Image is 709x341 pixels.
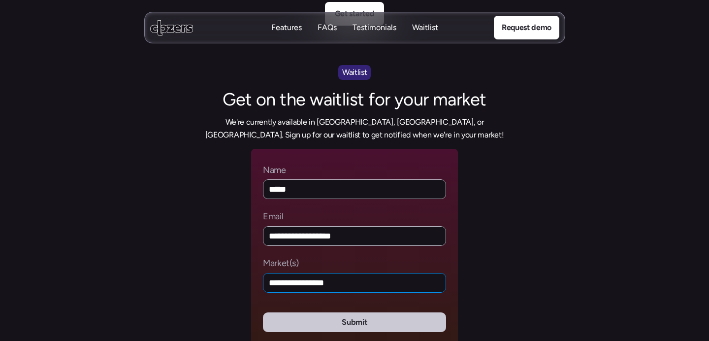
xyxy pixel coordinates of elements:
[412,22,438,33] p: Waitlist
[263,273,446,293] input: Market(s)
[318,22,337,34] a: FAQsFAQs
[271,22,302,33] p: Features
[187,88,522,112] h2: Get on the waitlist for your market
[187,116,522,141] p: We're currently available in [GEOGRAPHIC_DATA], [GEOGRAPHIC_DATA], or [GEOGRAPHIC_DATA]. Sign up ...
[318,33,337,44] p: FAQs
[263,211,283,222] p: Email
[501,21,551,34] p: Request demo
[412,33,438,44] p: Waitlist
[353,22,396,33] p: Testimonials
[263,226,446,246] input: Email
[263,312,446,332] button: Submit
[263,165,286,176] p: Name
[353,33,396,44] p: Testimonials
[318,22,337,33] p: FAQs
[353,22,396,34] a: TestimonialsTestimonials
[342,66,367,79] p: Waitlist
[271,33,302,44] p: Features
[263,179,446,199] input: Name
[271,22,302,34] a: FeaturesFeatures
[342,316,367,329] p: Submit
[412,22,438,34] a: WaitlistWaitlist
[493,16,559,39] a: Request demo
[263,258,299,269] p: Market(s)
